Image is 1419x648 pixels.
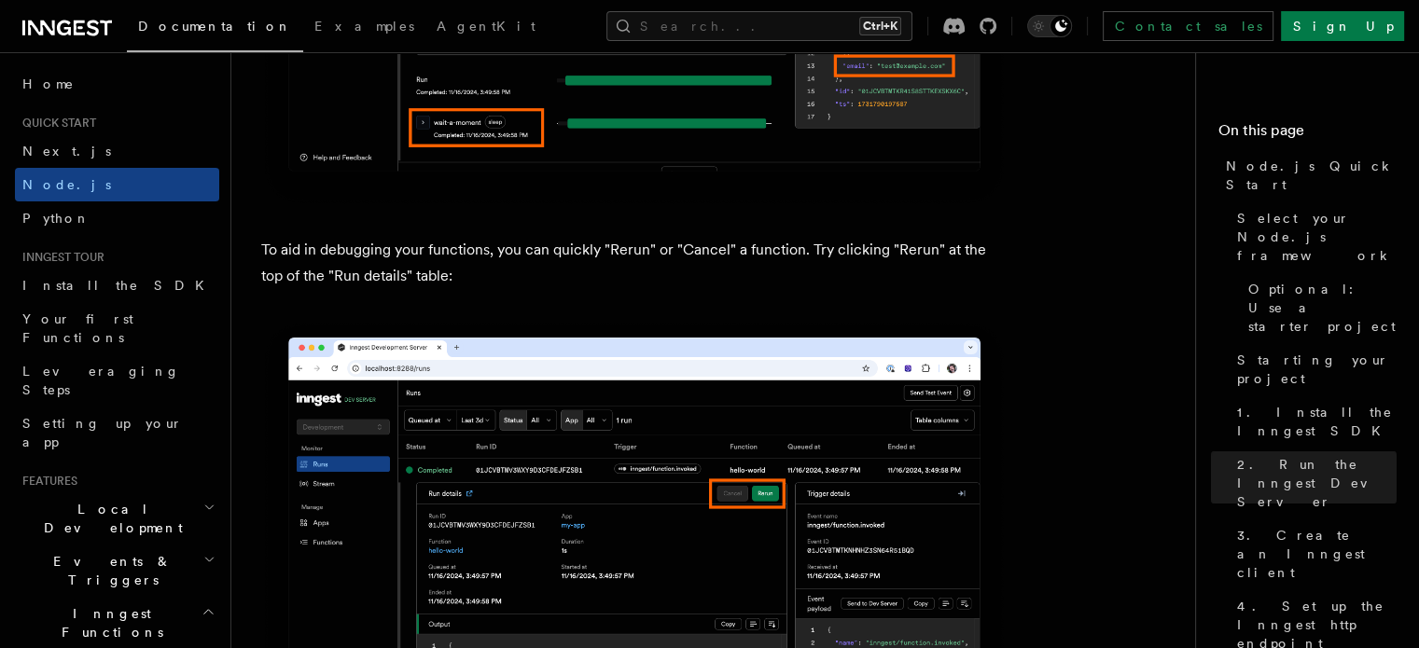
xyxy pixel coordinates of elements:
button: Local Development [15,492,219,545]
span: Python [22,211,90,226]
span: Setting up your app [22,416,183,449]
span: Select your Node.js framework [1237,209,1397,265]
a: Examples [303,6,425,50]
a: Next.js [15,134,219,168]
span: Leveraging Steps [22,364,180,397]
span: Node.js Quick Start [1226,157,1397,194]
span: Home [22,75,75,93]
a: 1. Install the Inngest SDK [1230,395,1397,448]
span: Features [15,474,77,489]
a: Optional: Use a starter project [1241,272,1397,343]
a: 2. Run the Inngest Dev Server [1230,448,1397,518]
span: Node.js [22,177,111,192]
span: Local Development [15,500,203,537]
span: AgentKit [437,19,536,34]
p: To aid in debugging your functions, you can quickly "Rerun" or "Cancel" a function. Try clicking ... [261,237,1008,289]
button: Search...Ctrl+K [606,11,912,41]
a: Node.js Quick Start [1218,149,1397,201]
span: Your first Functions [22,311,133,345]
button: Toggle dark mode [1027,15,1072,37]
a: Setting up your app [15,407,219,459]
span: Install the SDK [22,278,216,293]
a: AgentKit [425,6,547,50]
a: Sign Up [1281,11,1404,41]
a: Leveraging Steps [15,354,219,407]
a: 3. Create an Inngest client [1230,518,1397,589]
span: Events & Triggers [15,552,203,589]
span: Next.js [22,144,111,159]
a: Starting your project [1230,343,1397,395]
span: Examples [314,19,414,34]
a: Install the SDK [15,269,219,302]
span: 1. Install the Inngest SDK [1237,403,1397,440]
a: Node.js [15,168,219,201]
span: Inngest Functions [15,604,202,641]
span: Inngest tour [15,250,104,265]
button: Events & Triggers [15,545,219,597]
a: Home [15,67,219,101]
span: Documentation [138,19,292,34]
a: Contact sales [1103,11,1273,41]
a: Your first Functions [15,302,219,354]
a: Python [15,201,219,235]
span: 2. Run the Inngest Dev Server [1237,455,1397,511]
span: 3. Create an Inngest client [1237,526,1397,582]
kbd: Ctrl+K [859,17,901,35]
a: Select your Node.js framework [1230,201,1397,272]
span: Quick start [15,116,96,131]
a: Documentation [127,6,303,52]
span: Optional: Use a starter project [1248,280,1397,336]
span: Starting your project [1237,351,1397,388]
h4: On this page [1218,119,1397,149]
